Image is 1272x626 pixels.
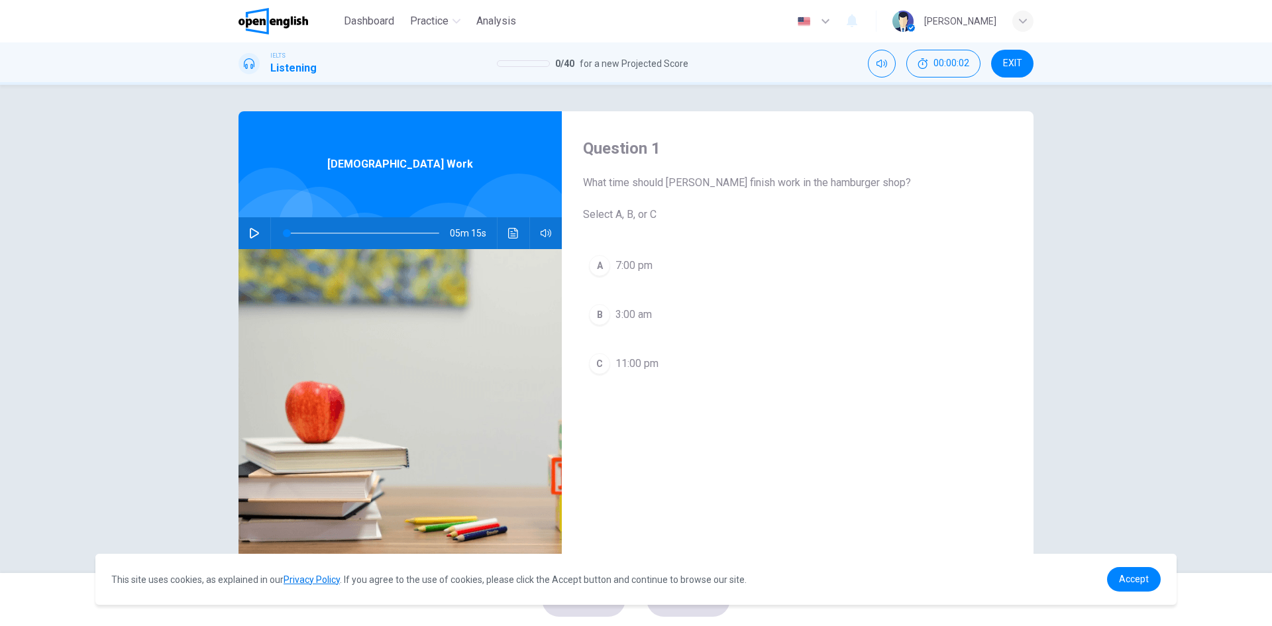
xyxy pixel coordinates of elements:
span: 00:00:02 [933,58,969,69]
span: for a new Projected Score [580,56,688,72]
span: This site uses cookies, as explained in our . If you agree to the use of cookies, please click th... [111,574,747,585]
div: B [589,304,610,325]
div: cookieconsent [95,554,1177,605]
div: A [589,255,610,276]
span: 11:00 pm [615,356,659,372]
button: C11:00 pm [583,347,1012,380]
button: Dashboard [339,9,399,33]
h1: Listening [270,60,317,76]
div: Mute [868,50,896,78]
span: EXIT [1003,58,1022,69]
button: B3:00 am [583,298,1012,331]
a: OpenEnglish logo [238,8,339,34]
img: OpenEnglish logo [238,8,308,34]
button: Click to see the audio transcription [503,217,524,249]
img: en [796,17,812,26]
span: Dashboard [344,13,394,29]
a: dismiss cookie message [1107,567,1161,592]
button: Analysis [471,9,521,33]
div: [PERSON_NAME] [924,13,996,29]
img: Profile picture [892,11,914,32]
span: 7:00 pm [615,258,653,274]
span: IELTS [270,51,286,60]
span: 0 / 40 [555,56,574,72]
a: Privacy Policy [284,574,340,585]
span: What time should [PERSON_NAME] finish work in the hamburger shop? Select A, B, or C [583,175,1012,223]
button: EXIT [991,50,1033,78]
div: C [589,353,610,374]
img: Part-time Work [238,249,562,572]
button: A7:00 pm [583,249,1012,282]
div: Hide [906,50,980,78]
span: [DEMOGRAPHIC_DATA] Work [327,156,473,172]
span: Analysis [476,13,516,29]
button: Practice [405,9,466,33]
span: Accept [1119,574,1149,584]
span: Practice [410,13,449,29]
span: 05m 15s [450,217,497,249]
h4: Question 1 [583,138,1012,159]
span: 3:00 am [615,307,652,323]
button: 00:00:02 [906,50,980,78]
